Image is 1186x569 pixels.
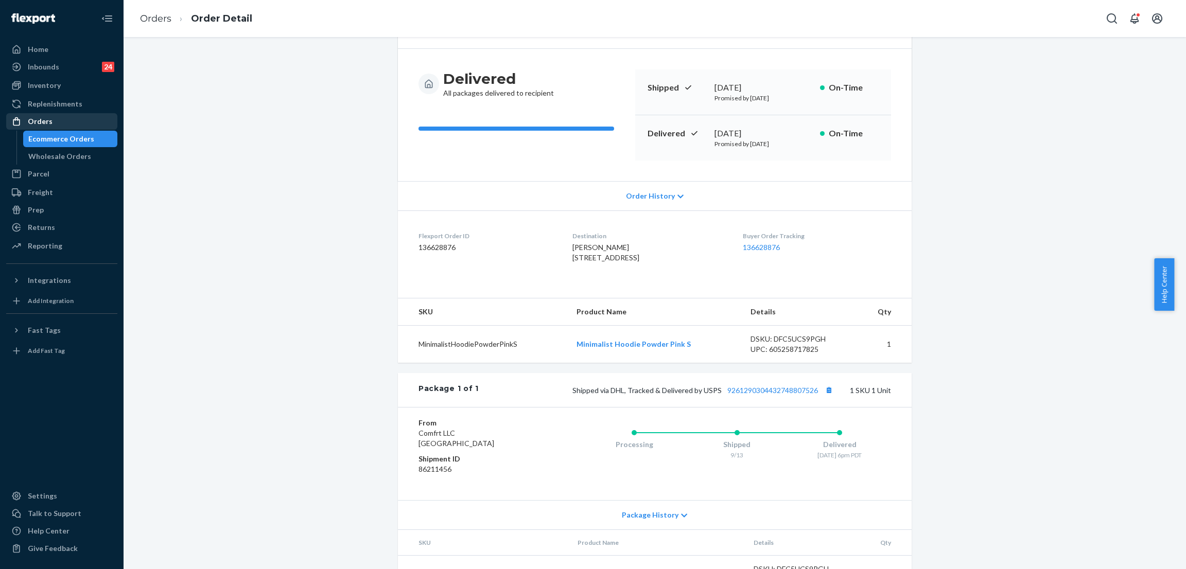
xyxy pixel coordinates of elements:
[569,530,745,556] th: Product Name
[28,325,61,335] div: Fast Tags
[572,232,726,240] dt: Destination
[6,322,117,339] button: Fast Tags
[788,439,891,450] div: Delivered
[418,454,542,464] dt: Shipment ID
[6,293,117,309] a: Add Integration
[23,131,118,147] a: Ecommerce Orders
[132,4,260,34] ol: breadcrumbs
[6,505,117,522] a: Talk to Support
[1147,8,1167,29] button: Open account menu
[714,139,812,148] p: Promised by [DATE]
[714,82,812,94] div: [DATE]
[686,439,789,450] div: Shipped
[28,275,71,286] div: Integrations
[418,242,556,253] dd: 136628876
[398,298,568,326] th: SKU
[742,298,856,326] th: Details
[1102,8,1122,29] button: Open Search Box
[572,386,835,395] span: Shipped via DHL, Tracked & Delivered by USPS
[6,488,117,504] a: Settings
[751,344,847,354] div: UPC: 605258717825
[829,82,879,94] p: On-Time
[856,298,912,326] th: Qty
[418,232,556,240] dt: Flexport Order ID
[6,343,117,359] a: Add Fast Tag
[6,202,117,218] a: Prep
[858,530,912,556] th: Qty
[648,128,706,139] p: Delivered
[686,451,789,459] div: 9/13
[822,383,835,397] button: Copy tracking number
[398,326,568,363] td: MinimalistHoodiePowderPinkS
[577,340,691,348] a: Minimalist Hoodie Powder Pink S
[648,82,706,94] p: Shipped
[6,272,117,289] button: Integrations
[140,13,171,24] a: Orders
[28,151,91,162] div: Wholesale Orders
[856,326,912,363] td: 1
[11,13,55,24] img: Flexport logo
[418,418,542,428] dt: From
[443,69,554,88] h3: Delivered
[714,94,812,102] p: Promised by [DATE]
[6,113,117,130] a: Orders
[583,439,686,450] div: Processing
[6,166,117,182] a: Parcel
[28,187,53,198] div: Freight
[751,334,847,344] div: DSKU: DFC5UCS9PGH
[28,508,81,519] div: Talk to Support
[28,205,44,215] div: Prep
[1154,258,1174,311] button: Help Center
[23,148,118,165] a: Wholesale Orders
[829,128,879,139] p: On-Time
[28,296,74,305] div: Add Integration
[28,134,94,144] div: Ecommerce Orders
[6,540,117,557] button: Give Feedback
[6,77,117,94] a: Inventory
[443,69,554,98] div: All packages delivered to recipient
[568,298,743,326] th: Product Name
[28,62,59,72] div: Inbounds
[418,429,494,448] span: Comfrt LLC [GEOGRAPHIC_DATA]
[727,386,818,395] a: 9261290304432748807526
[28,80,61,91] div: Inventory
[6,59,117,75] a: Inbounds24
[28,222,55,233] div: Returns
[28,526,69,536] div: Help Center
[28,543,78,554] div: Give Feedback
[6,219,117,236] a: Returns
[28,346,65,355] div: Add Fast Tag
[418,383,479,397] div: Package 1 of 1
[6,184,117,201] a: Freight
[97,8,117,29] button: Close Navigation
[788,451,891,459] div: [DATE] 6pm PDT
[743,243,780,252] a: 136628876
[191,13,252,24] a: Order Detail
[28,116,53,127] div: Orders
[28,241,62,251] div: Reporting
[743,232,891,240] dt: Buyer Order Tracking
[626,191,675,201] span: Order History
[6,238,117,254] a: Reporting
[1124,8,1145,29] button: Open notifications
[572,243,639,262] span: [PERSON_NAME] [STREET_ADDRESS]
[479,383,891,397] div: 1 SKU 1 Unit
[102,62,114,72] div: 24
[6,41,117,58] a: Home
[745,530,859,556] th: Details
[28,99,82,109] div: Replenishments
[28,491,57,501] div: Settings
[6,523,117,539] a: Help Center
[28,44,48,55] div: Home
[6,96,117,112] a: Replenishments
[622,510,678,520] span: Package History
[28,169,49,179] div: Parcel
[714,128,812,139] div: [DATE]
[398,530,569,556] th: SKU
[418,464,542,474] dd: 86211456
